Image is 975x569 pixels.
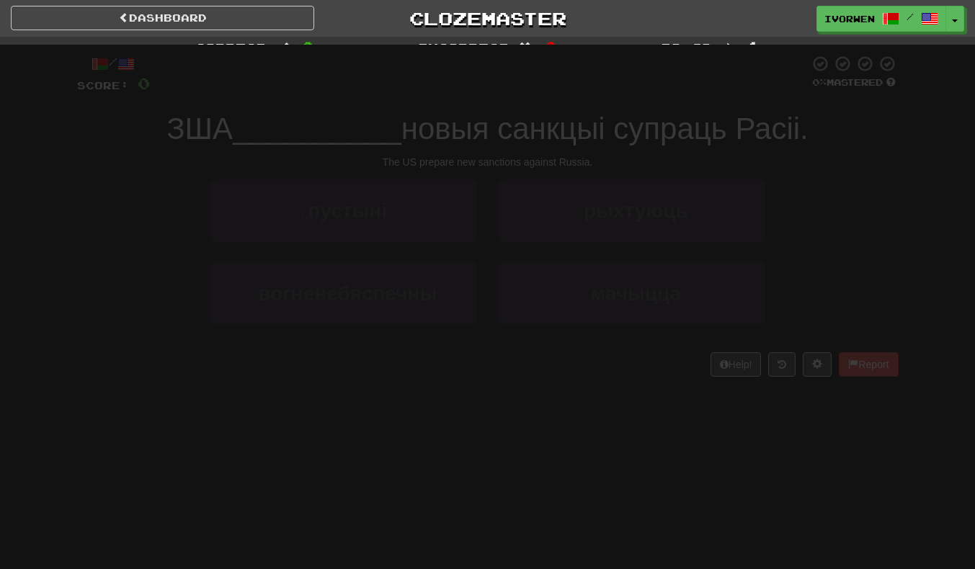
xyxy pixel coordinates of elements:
button: Report [839,352,898,377]
button: Help! [711,352,762,377]
span: : [519,42,535,54]
span: Score: [77,79,129,91]
span: мачыцца [590,282,681,305]
a: Clozemaster [336,6,639,31]
button: 1.пустыні [210,179,477,242]
small: 2 . [575,208,584,220]
span: 1 [747,38,760,55]
button: 2.рыхтуюць [499,179,765,242]
span: 0 % [812,76,827,88]
span: __________ [233,112,401,145]
span: рыхтуюць [584,200,688,222]
span: To go [661,40,711,55]
small: 1 . [300,208,308,220]
span: пустыні [308,200,388,222]
span: 0 [302,38,314,55]
span: 0 [138,74,150,92]
small: 4 . [582,291,591,303]
span: новыя санкцыі супраць Расіі. [401,112,809,145]
span: ivorwen [824,12,875,25]
div: / [77,55,150,73]
small: 3 . [250,291,259,303]
span: 0 [545,38,557,55]
span: : [721,42,737,54]
button: 4.мачыцца [499,262,765,325]
a: ivorwen / [816,6,946,32]
button: 3.вогненебяспечны [210,262,477,325]
span: Correct [195,40,266,55]
span: Incorrect [418,40,509,55]
span: ЗША [166,112,233,145]
div: The US prepare new sanctions against Russia. [77,155,899,169]
span: : [276,42,292,54]
button: Round history (alt+y) [768,352,796,377]
div: Mastered [809,76,899,89]
span: вогненебяспечны [258,282,437,305]
span: / [907,12,914,22]
a: Dashboard [11,6,314,30]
